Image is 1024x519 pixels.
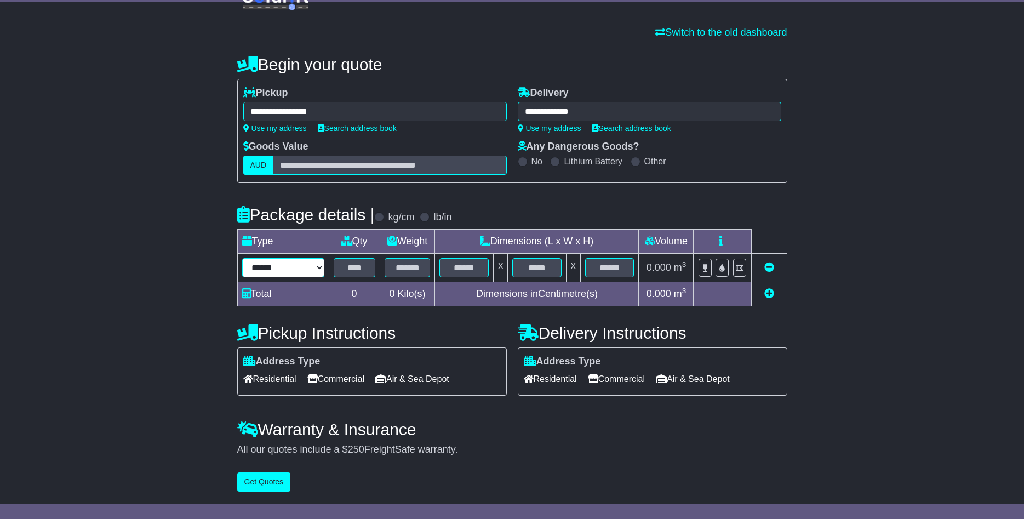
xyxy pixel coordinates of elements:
span: Commercial [307,370,364,387]
label: No [531,156,542,167]
td: Qty [329,230,380,254]
span: Air & Sea Depot [656,370,730,387]
label: Any Dangerous Goods? [518,141,639,153]
label: Other [644,156,666,167]
td: Volume [639,230,694,254]
td: x [494,254,508,282]
label: Address Type [243,356,321,368]
a: Search address book [592,124,671,133]
td: Type [237,230,329,254]
span: 250 [348,444,364,455]
span: 0.000 [647,262,671,273]
label: Address Type [524,356,601,368]
span: 0 [389,288,394,299]
a: Add new item [764,288,774,299]
button: Get Quotes [237,472,291,492]
h4: Begin your quote [237,55,787,73]
span: 0.000 [647,288,671,299]
h4: Warranty & Insurance [237,420,787,438]
td: Weight [380,230,435,254]
h4: Delivery Instructions [518,324,787,342]
h4: Package details | [237,206,375,224]
td: Total [237,282,329,306]
span: Residential [524,370,577,387]
sup: 3 [682,287,687,295]
label: Delivery [518,87,569,99]
sup: 3 [682,260,687,269]
a: Remove this item [764,262,774,273]
span: m [674,288,687,299]
td: 0 [329,282,380,306]
span: Commercial [588,370,645,387]
h4: Pickup Instructions [237,324,507,342]
a: Use my address [518,124,581,133]
label: AUD [243,156,274,175]
label: kg/cm [388,212,414,224]
label: Pickup [243,87,288,99]
td: x [566,254,580,282]
a: Search address book [318,124,397,133]
td: Dimensions (L x W x H) [435,230,639,254]
span: m [674,262,687,273]
label: Lithium Battery [564,156,622,167]
a: Switch to the old dashboard [655,27,787,38]
label: lb/in [433,212,451,224]
label: Goods Value [243,141,308,153]
td: Kilo(s) [380,282,435,306]
a: Use my address [243,124,307,133]
span: Air & Sea Depot [375,370,449,387]
td: Dimensions in Centimetre(s) [435,282,639,306]
div: All our quotes include a $ FreightSafe warranty. [237,444,787,456]
span: Residential [243,370,296,387]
